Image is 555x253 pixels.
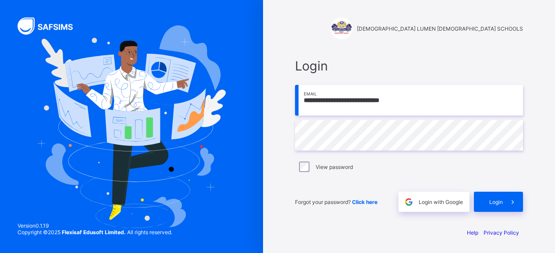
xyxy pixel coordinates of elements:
[467,229,478,236] a: Help
[62,229,126,235] strong: Flexisaf Edusoft Limited.
[419,199,463,205] span: Login with Google
[18,222,172,229] span: Version 0.1.19
[352,199,377,205] a: Click here
[295,199,377,205] span: Forgot your password?
[357,25,523,32] span: [DEMOGRAPHIC_DATA] LUMEN [DEMOGRAPHIC_DATA] SCHOOLS
[484,229,519,236] a: Privacy Policy
[18,229,172,235] span: Copyright © 2025 All rights reserved.
[404,197,414,207] img: google.396cfc9801f0270233282035f929180a.svg
[37,25,226,228] img: Hero Image
[316,164,353,170] label: View password
[295,58,523,74] span: Login
[18,18,83,35] img: SAFSIMS Logo
[489,199,503,205] span: Login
